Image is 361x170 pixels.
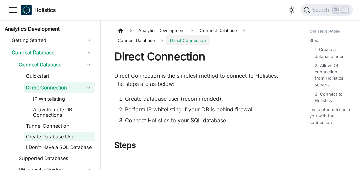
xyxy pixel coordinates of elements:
[24,121,95,131] a: Tunnel Connection
[125,116,282,124] li: Connect Holistics to your SQL database.
[8,5,18,15] button: Toggle navigation bar
[31,105,95,120] a: Allow Remote DB Connections
[114,35,158,45] a: Connect Database
[24,143,95,152] a: I Don't Have a SQL Database
[309,37,321,44] a: Steps
[17,59,83,70] a: Connect Database
[21,5,32,15] img: Holistics
[125,95,282,103] li: Create database user (recommended).
[34,6,56,14] b: Holistics
[24,82,83,93] a: Direct Connection
[17,154,95,163] a: Supported Databases
[114,26,282,45] nav: Breadcrumbs
[315,91,348,104] a: 3. Connect to Holistics
[24,132,95,141] a: Create Database User
[310,7,333,13] span: Search
[114,50,282,63] h1: Direct Connection
[315,62,348,88] a: 2. Allow DB connection from Holistics servers
[31,94,95,104] a: IP Whitelisting
[315,46,348,59] a: 1. Create a database user
[196,26,240,35] span: Connect Database
[125,105,282,113] li: Perform IP whitelisting if your DB is behind firewall.
[309,106,350,126] a: Invite others to help you with the connection
[114,26,127,35] a: Home page
[342,7,348,13] kbd: K
[83,59,95,70] button: Collapse sidebar category 'Connect Database'
[135,26,188,35] span: Analytics Development
[10,47,95,58] a: Connect Database
[286,5,297,15] button: Switch between dark and light mode (currently light mode)
[114,72,282,88] p: Direct Connection is the simplest method to connect to Holistics. The steps are as below:
[114,140,282,153] h2: Steps
[21,5,56,15] a: HolisticsHolistics
[83,82,95,93] button: Collapse sidebar category 'Direct Connection'
[3,24,95,34] a: Analytics Development
[24,71,95,81] a: Quickstart
[166,35,210,45] span: Direct Connection
[301,4,353,16] button: Search (Ctrl+K)
[118,38,155,43] span: Connect Database
[10,35,95,46] a: Getting Started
